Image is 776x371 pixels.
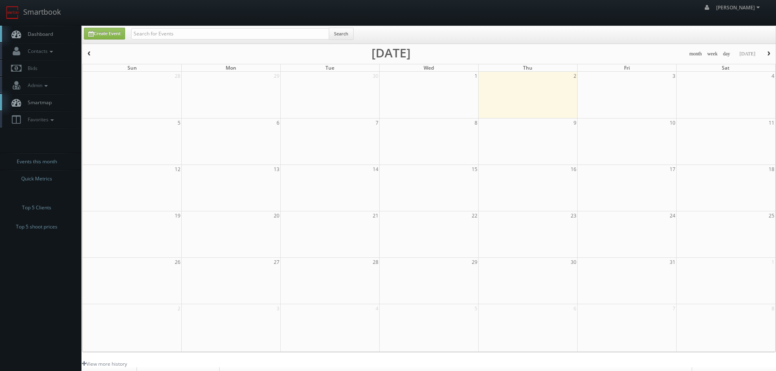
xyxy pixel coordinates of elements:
[669,211,676,220] span: 24
[226,64,236,71] span: Mon
[736,49,758,59] button: [DATE]
[21,175,52,183] span: Quick Metrics
[474,72,478,80] span: 1
[474,119,478,127] span: 8
[273,211,280,220] span: 20
[768,165,775,173] span: 18
[329,28,354,40] button: Search
[22,204,51,212] span: Top 5 Clients
[570,258,577,266] span: 30
[471,165,478,173] span: 15
[24,65,37,72] span: Bids
[84,28,125,40] a: Create Event
[471,211,478,220] span: 22
[276,119,280,127] span: 6
[325,64,334,71] span: Tue
[177,304,181,313] span: 2
[174,165,181,173] span: 12
[24,48,55,55] span: Contacts
[16,223,57,231] span: Top 5 shoot prices
[128,64,137,71] span: Sun
[273,72,280,80] span: 29
[573,304,577,313] span: 6
[273,258,280,266] span: 27
[24,99,52,106] span: Smartmap
[672,72,676,80] span: 3
[276,304,280,313] span: 3
[177,119,181,127] span: 5
[768,211,775,220] span: 25
[720,49,733,59] button: day
[474,304,478,313] span: 5
[24,116,56,123] span: Favorites
[624,64,630,71] span: Fri
[372,49,411,57] h2: [DATE]
[771,304,775,313] span: 8
[372,72,379,80] span: 30
[716,4,762,11] span: [PERSON_NAME]
[672,304,676,313] span: 7
[174,258,181,266] span: 26
[669,165,676,173] span: 17
[573,119,577,127] span: 9
[771,72,775,80] span: 4
[372,165,379,173] span: 14
[570,211,577,220] span: 23
[722,64,730,71] span: Sat
[174,72,181,80] span: 28
[174,211,181,220] span: 19
[471,258,478,266] span: 29
[24,82,50,89] span: Admin
[424,64,434,71] span: Wed
[768,119,775,127] span: 11
[6,6,19,19] img: smartbook-logo.png
[686,49,705,59] button: month
[570,165,577,173] span: 16
[669,258,676,266] span: 31
[131,28,329,40] input: Search for Events
[523,64,532,71] span: Thu
[704,49,721,59] button: week
[573,72,577,80] span: 2
[372,211,379,220] span: 21
[375,304,379,313] span: 4
[273,165,280,173] span: 13
[82,360,127,367] a: View more history
[17,158,57,166] span: Events this month
[372,258,379,266] span: 28
[24,31,53,37] span: Dashboard
[669,119,676,127] span: 10
[375,119,379,127] span: 7
[771,258,775,266] span: 1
